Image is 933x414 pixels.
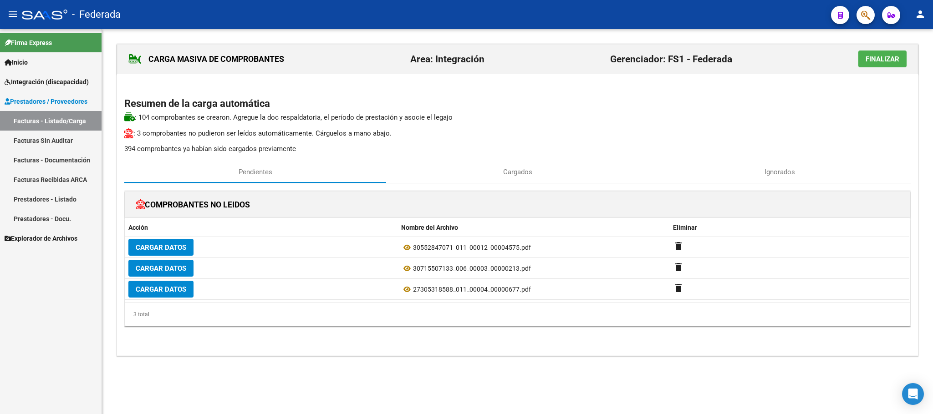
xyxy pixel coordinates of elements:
button: Finalizar [858,50,907,67]
span: Explorador de Archivos [5,233,77,243]
h1: CARGA MASIVA DE COMPROBANTES [128,52,284,66]
div: 3 total [125,303,910,326]
span: Finalizar [866,55,899,63]
div: Open Intercom Messenger [902,383,924,405]
mat-icon: delete [673,262,684,273]
p: 394 comprobantes ya habían sido cargados previamente [124,144,911,154]
span: Cargar Datos [136,243,186,252]
mat-icon: menu [7,9,18,20]
span: Integración (discapacidad) [5,77,89,87]
mat-icon: delete [673,283,684,293]
span: Inicio [5,57,28,67]
p: : 104 comprobantes se crearon. Agregue la doc respaldatoria [124,112,911,122]
span: Nombre del Archivo [401,224,458,231]
span: Pendientes [239,167,272,177]
p: : 3 comprobantes no pudieron ser leídos automáticamente. Cárguelos a mano abajo. [124,128,911,138]
span: Prestadores / Proveedores [5,96,87,106]
span: Firma Express [5,38,52,48]
datatable-header-cell: Acción [125,218,398,237]
h2: Gerenciador: FS1 - Federada [610,50,732,68]
datatable-header-cell: Nombre del Archivo [398,218,669,237]
h2: Resumen de la carga automática [124,95,911,112]
mat-icon: person [915,9,926,20]
span: - Federada [72,5,121,25]
span: Cargar Datos [136,264,186,273]
button: Cargar Datos [128,281,194,298]
span: Acción [128,224,148,231]
datatable-header-cell: Eliminar [669,218,909,237]
mat-icon: delete [673,241,684,252]
h2: Area: Integración [410,50,484,68]
h1: COMPROBANTES NO LEIDOS [136,197,250,212]
span: , el período de prestación y asocie el legajo [321,113,453,121]
span: 30552847071_011_00012_00004575.pdf [413,244,531,251]
span: Eliminar [673,224,697,231]
span: Cargar Datos [136,285,186,293]
span: 30715507133_006_00003_00000213.pdf [413,265,531,272]
button: Cargar Datos [128,260,194,277]
span: Cargados [503,167,532,177]
button: Cargar Datos [128,239,194,256]
span: 27305318588_011_00004_00000677.pdf [413,286,531,293]
span: Ignorados [765,167,795,177]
